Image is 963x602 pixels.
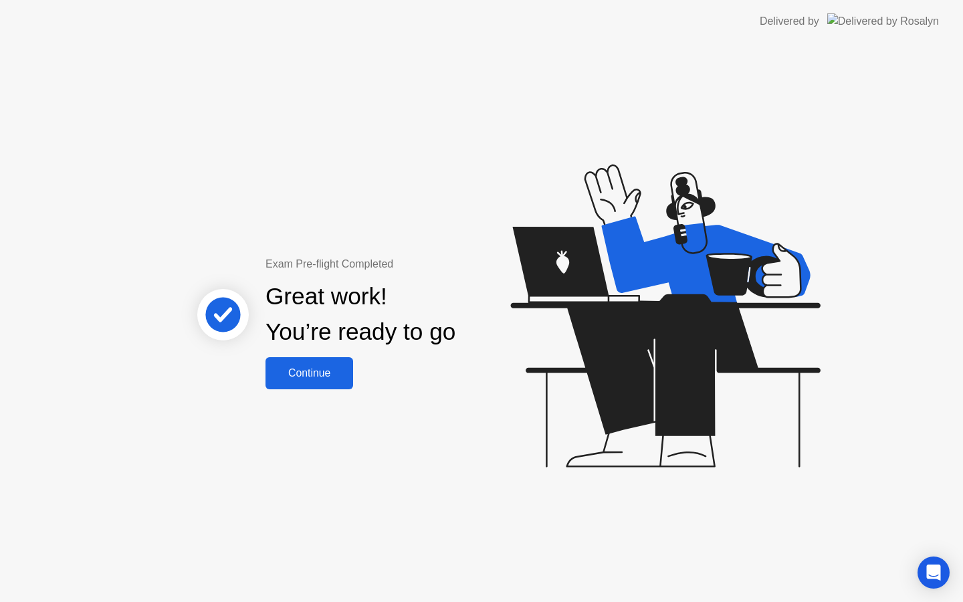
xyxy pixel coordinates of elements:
div: Open Intercom Messenger [918,557,950,589]
div: Exam Pre-flight Completed [265,256,542,272]
img: Delivered by Rosalyn [827,13,939,29]
button: Continue [265,357,353,389]
div: Delivered by [760,13,819,29]
div: Continue [270,367,349,379]
div: Great work! You’re ready to go [265,279,455,350]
